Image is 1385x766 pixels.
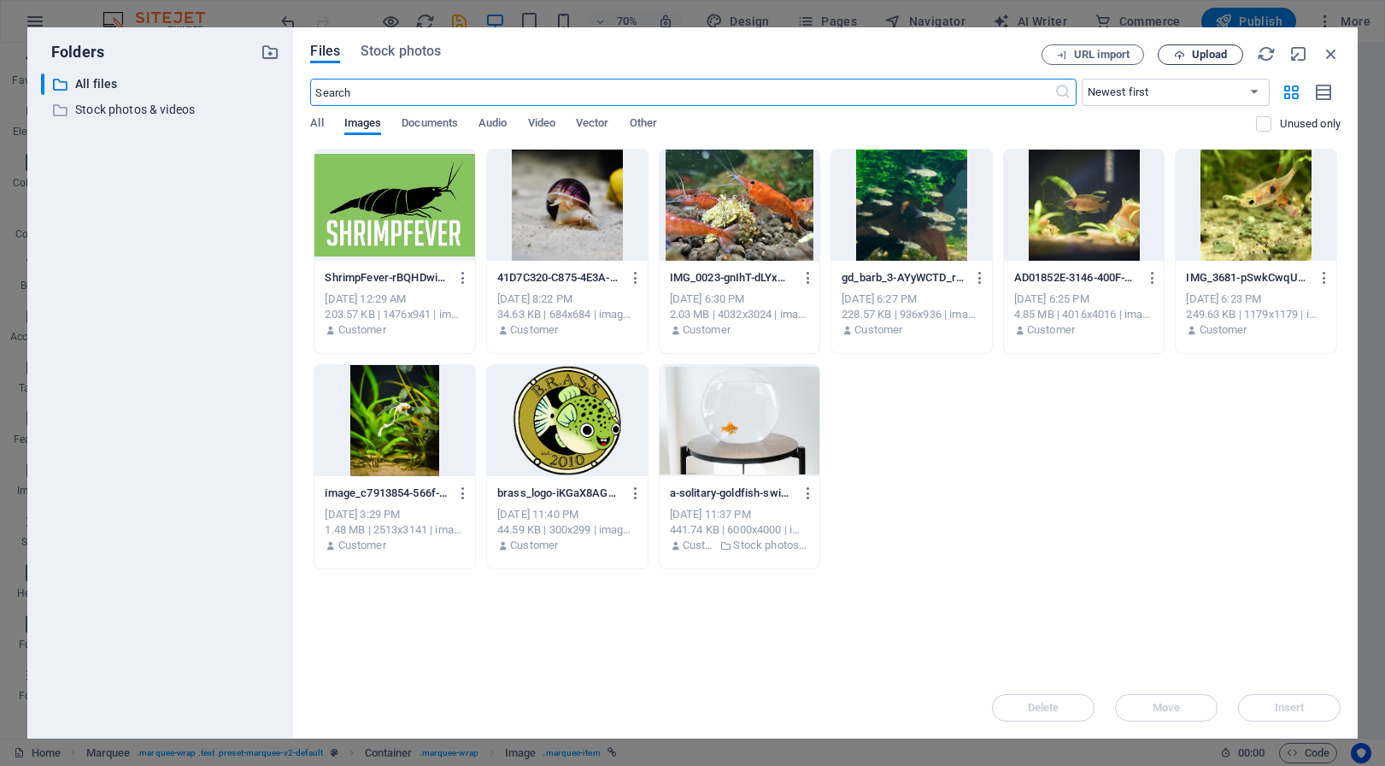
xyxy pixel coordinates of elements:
[1186,307,1326,322] div: 249.63 KB | 1179x1179 | image/jpeg
[842,270,965,286] p: gd_barb_3-AYyWCTD_r5FRn5XUe_PVmw.jpeg
[41,41,104,63] p: Folders
[478,113,507,137] span: Audio
[854,322,902,338] p: Customer
[310,113,323,137] span: All
[842,292,982,307] div: [DATE] 6:27 PM
[75,74,249,94] p: All files
[670,292,810,307] div: [DATE] 6:30 PM
[510,322,558,338] p: Customer
[497,486,621,501] p: brass_logo-iKGaX8AGszrGCbbLMxQPEw.png
[338,538,386,553] p: Customer
[75,100,249,120] p: Stock photos & videos
[528,113,555,137] span: Video
[402,113,458,137] span: Documents
[842,307,982,322] div: 228.57 KB | 936x936 | image/jpeg
[325,507,465,522] div: [DATE] 3:29 PM
[1027,322,1075,338] p: Customer
[310,79,1053,106] input: Search
[1014,307,1154,322] div: 4.85 MB | 4016x4016 | image/jpeg
[338,322,386,338] p: Customer
[1158,44,1243,65] button: Upload
[1192,50,1227,60] span: Upload
[497,307,637,322] div: 34.63 KB | 684x684 | image/webp
[41,74,44,95] div: ​
[510,538,558,553] p: Customer
[325,292,465,307] div: [DATE] 12:29 AM
[630,113,657,137] span: Other
[41,99,279,121] div: Stock photos & videos
[1322,44,1341,63] i: Close
[670,307,810,322] div: 2.03 MB | 4032x3024 | image/jpeg
[1289,44,1308,63] i: Minimize
[1014,270,1138,286] p: AD01852E-3146-400F-96AF-D0D04E30372B-gI7A0fHW3v274Mmlf-KBlQ.jpg
[576,113,609,137] span: Vector
[261,43,279,62] i: Create new folder
[670,270,794,286] p: IMG_0023-gnIhT-dLYxm1QQsILDNLTA.jpg
[1186,270,1310,286] p: IMG_3681-pSwkCwqUcSrnHKFRGb-3Bg.jpg
[497,270,621,286] p: 41D7C320-C875-4E3A-B567-3819329FDAD6_684x684.jpg-B7Hfu3aBNFR3hi7XY6uozw.webp
[733,538,809,553] p: Stock photos & videos
[325,522,465,538] div: 1.48 MB | 2513x3141 | image/jpeg
[670,538,810,553] div: By: Customer | Folder: Stock photos & videos
[325,307,465,322] div: 203.57 KB | 1476x941 | image/jpeg
[1014,292,1154,307] div: [DATE] 6:25 PM
[1042,44,1144,65] button: URL import
[683,322,731,338] p: Customer
[1074,50,1130,60] span: URL import
[1280,116,1341,132] p: Displays only files that are not in use on the website. Files added during this session can still...
[310,41,340,62] span: Files
[1257,44,1276,63] i: Reload
[497,292,637,307] div: [DATE] 8:22 PM
[325,270,449,286] p: ShrimpFever-rBQHDwi0k4D-7R_TbEaCIQ.jpeg
[670,486,794,501] p: a-solitary-goldfish-swims-in-a-clear-glass-bowl-placed-on-a-minimalist-wooden-table-indoors-P443-...
[325,486,449,501] p: image_c7913854-566f-4141-854e-bf60912596e1-yokmk60AwBcxiHZy4mcrBA.jpg
[670,522,810,538] div: 441.74 KB | 6000x4000 | image/jpeg
[1200,322,1247,338] p: Customer
[1186,292,1326,307] div: [DATE] 6:23 PM
[497,522,637,538] div: 44.59 KB | 300x299 | image/png
[683,538,716,553] p: Customer
[361,41,441,62] span: Stock photos
[497,507,637,522] div: [DATE] 11:40 PM
[670,507,810,522] div: [DATE] 11:37 PM
[344,113,382,137] span: Images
